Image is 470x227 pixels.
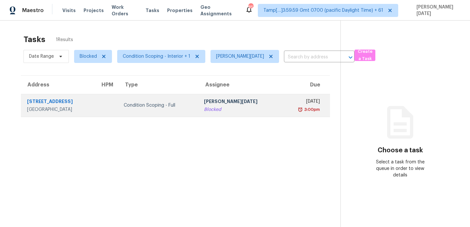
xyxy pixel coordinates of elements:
span: [PERSON_NAME][DATE] [414,4,460,17]
span: Tamp[…]3:59:59 Gmt 0700 (pacific Daylight Time) + 61 [263,7,383,14]
th: Assignee [199,76,282,94]
span: Date Range [29,53,54,60]
div: Blocked [204,106,276,113]
button: Open [346,53,355,62]
h2: Tasks [23,36,45,43]
span: Geo Assignments [200,4,238,17]
th: Address [21,76,95,94]
div: [GEOGRAPHIC_DATA] [27,106,90,113]
div: [DATE] [287,98,320,106]
span: Properties [167,7,193,14]
span: Work Orders [112,4,138,17]
div: [STREET_ADDRESS] [27,98,90,106]
div: 857 [248,4,253,10]
span: Condition Scoping - Interior + 1 [123,53,190,60]
th: Due [282,76,330,94]
div: 3:00pm [303,106,320,113]
th: HPM [95,76,118,94]
span: Create a Task [358,48,372,63]
div: [PERSON_NAME][DATE] [204,98,276,106]
h3: Choose a task [378,147,423,154]
div: Select a task from the queue in order to view details [370,159,430,178]
span: Projects [84,7,104,14]
span: Visits [62,7,76,14]
span: 1 Results [56,37,73,43]
input: Search by address [284,52,336,62]
span: [PERSON_NAME][DATE] [216,53,264,60]
img: Overdue Alarm Icon [298,106,303,113]
span: Blocked [80,53,97,60]
span: Maestro [22,7,44,14]
button: Create a Task [354,50,375,61]
th: Type [118,76,199,94]
div: Condition Scoping - Full [124,102,194,109]
span: Tasks [146,8,159,13]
